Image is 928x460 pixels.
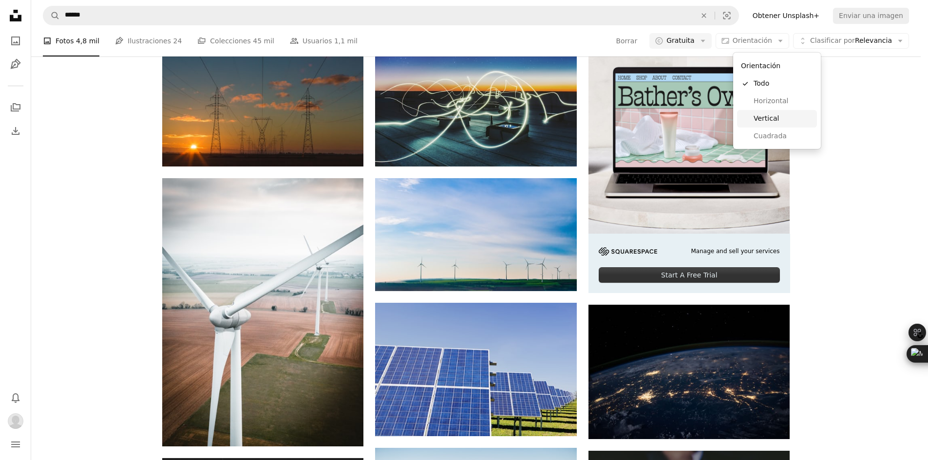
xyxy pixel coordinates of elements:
[716,33,789,49] button: Orientación
[754,114,813,124] span: Vertical
[754,96,813,106] span: Horizontal
[754,79,813,89] span: Todo
[733,37,772,44] span: Orientación
[793,33,909,49] button: Clasificar porRelevancia
[737,56,817,75] div: Orientación
[733,53,821,149] div: Orientación
[754,131,813,141] span: Cuadrada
